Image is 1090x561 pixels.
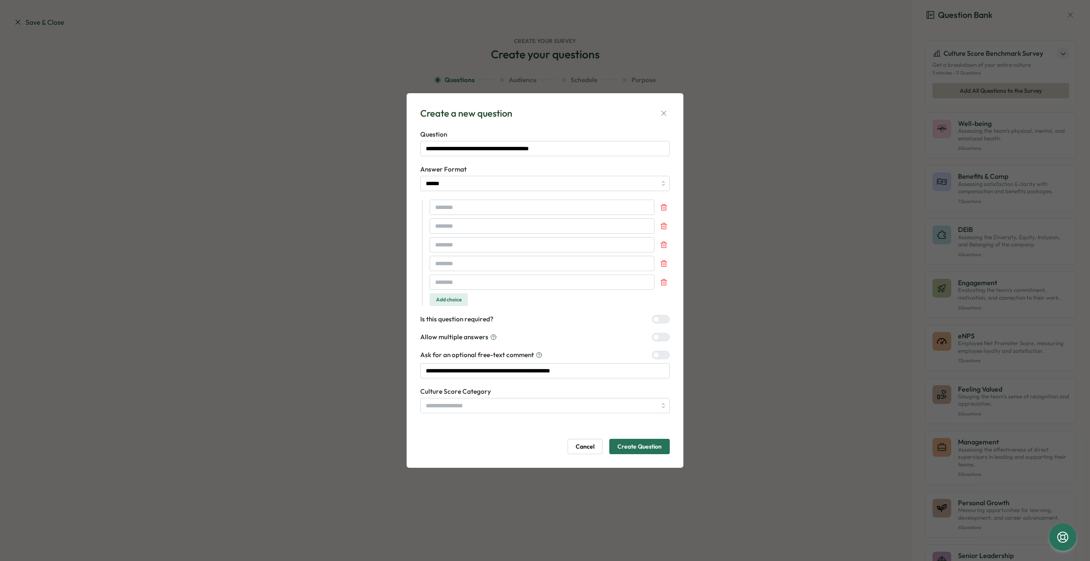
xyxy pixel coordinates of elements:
[658,201,670,213] button: Remove choice 1
[609,439,670,454] button: Create Question
[576,439,594,454] span: Cancel
[420,332,488,342] span: Allow multiple answers
[617,439,662,454] span: Create Question
[430,293,468,306] button: Add choice
[420,107,512,120] div: Create a new question
[420,350,534,360] span: Ask for an optional free-text comment
[420,130,670,139] label: Question
[420,165,670,174] label: Answer Format
[436,294,462,306] span: Add choice
[568,439,602,454] button: Cancel
[658,239,670,251] button: Remove choice 3
[658,258,670,269] button: Remove choice 4
[420,315,493,324] label: Is this question required?
[658,220,670,232] button: Remove choice 2
[658,276,670,288] button: Remove choice 5
[420,387,670,396] label: Culture Score Category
